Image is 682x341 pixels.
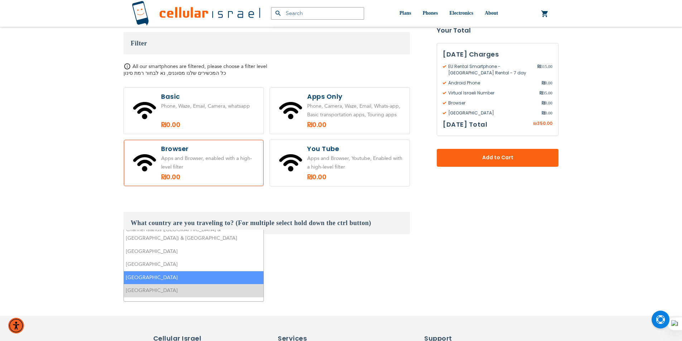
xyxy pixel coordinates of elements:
[443,49,552,60] h3: [DATE] Charges
[443,63,537,76] span: EU Rental Smartphone - [GEOGRAPHIC_DATA] Rental - 7 day
[124,223,263,245] li: Channel Islands ([GEOGRAPHIC_DATA] & [GEOGRAPHIC_DATA]) & [GEOGRAPHIC_DATA]
[443,119,487,130] h3: [DATE] Total
[124,297,263,311] li: [GEOGRAPHIC_DATA]
[124,284,263,297] li: [GEOGRAPHIC_DATA]
[542,100,545,106] span: ₪
[537,63,552,76] span: 315.00
[533,121,537,127] span: ₪
[124,245,263,258] li: [GEOGRAPHIC_DATA]
[542,100,552,106] span: 0.00
[443,110,542,116] span: [GEOGRAPHIC_DATA]
[422,10,438,16] span: Phones
[449,10,473,16] span: Electronics
[400,10,411,16] span: Plans
[537,63,541,70] span: ₪
[542,80,545,86] span: ₪
[540,90,552,96] span: 35.00
[443,90,540,96] span: Virtual Israeli Number
[271,7,364,20] input: Search
[437,25,558,36] strong: Your Total
[443,100,542,106] span: Browser
[8,318,24,333] div: Accessibility Menu
[131,40,147,47] span: Filter
[132,1,260,26] img: Cellular Israel Logo
[542,110,552,116] span: 0.00
[124,212,410,234] h3: What country are you traveling to? (For multiple select hold down the ctrl button)
[124,258,263,271] li: [GEOGRAPHIC_DATA]
[443,80,542,86] span: Android Phone
[540,90,543,96] span: ₪
[460,154,535,162] span: Add to Cart
[124,271,263,284] li: [GEOGRAPHIC_DATA]
[485,10,498,16] span: About
[437,149,558,167] button: Add to Cart
[124,63,267,77] span: All our smartphones are filtered, please choose a filter level כל המכשירים שלנו מסוננים, נא לבחור...
[542,80,552,86] span: 0.00
[542,110,545,116] span: ₪
[537,120,552,126] span: 350.00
